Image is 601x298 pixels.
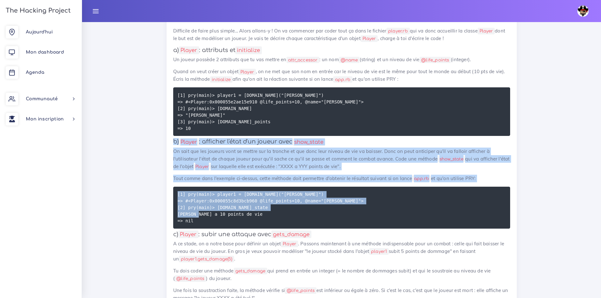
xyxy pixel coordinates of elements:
code: app.rb [412,175,431,182]
code: Player [281,241,298,247]
code: app.rb [333,76,352,83]
span: Agenda [26,70,44,75]
h4: a) : attributs et [173,47,510,54]
code: initialize [235,46,262,54]
span: Mon inscription [26,117,64,121]
p: A ce stade, on a notre base pour définir un objet . Passons maintenant à une méthode indispensabl... [173,240,510,263]
code: Player [361,35,378,42]
code: [1] pry(main)> player1 = [DOMAIN_NAME]("[PERSON_NAME]") => #<Player:0x000055e2ae15e910 @life_poin... [178,92,364,132]
p: Tout comme dans l'exemple ci-dessus, cette méthode doit permettre d'obtenir le résultat suivant s... [173,175,510,182]
code: attr_accessor [286,57,320,63]
p: Quand on veut créer un objet , on ne met que son nom en entrée car le niveau de vie est le même p... [173,68,510,83]
code: Player [478,28,495,34]
h3: The Hacking Project [4,7,71,14]
img: avatar [577,5,589,17]
code: initialize [210,76,233,83]
p: Tu dois coder une méthode qui prend en entrée un integer (= le nombre de dommages subit) et qui l... [173,267,510,282]
code: Player [179,138,199,146]
code: Player [194,163,211,170]
code: gets_damage [271,231,311,238]
code: @life_points [175,275,206,282]
code: show_state [292,138,325,146]
h4: c) : subir une attaque avec [173,231,510,238]
span: Aujourd'hui [26,30,53,34]
code: @life_points [420,57,451,63]
code: Player [179,46,199,54]
code: @life_points [285,287,316,294]
code: gets_damage [234,268,267,274]
code: player1 [369,248,389,255]
code: @name [339,57,360,63]
span: Communauté [26,96,58,101]
p: On sait que les joueurs vont se mettre sur la tronche et que donc leur niveau de vie va baisser. ... [173,148,510,170]
code: show_state [438,156,465,162]
h4: b) : afficher l'état d'un joueur avec [173,138,510,145]
span: Mon dashboard [26,50,64,55]
code: Player [239,69,256,75]
code: [1] pry(main)> player1 = [DOMAIN_NAME]("[PERSON_NAME]") => #<Player:0x000055c8d3bcb960 @life_poin... [178,191,364,224]
p: Un joueur possède 2 attributs que tu vas mettre en : un nom (string) et un niveau de vie (integer). [173,56,510,63]
code: player.rb [386,28,410,34]
code: Player [178,231,198,238]
p: Difficile de faire plus simple... Alors allons-y ! On va commencer par coder tout ça dans le fich... [173,27,510,42]
code: player1.gets_damage(5) [179,256,234,262]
